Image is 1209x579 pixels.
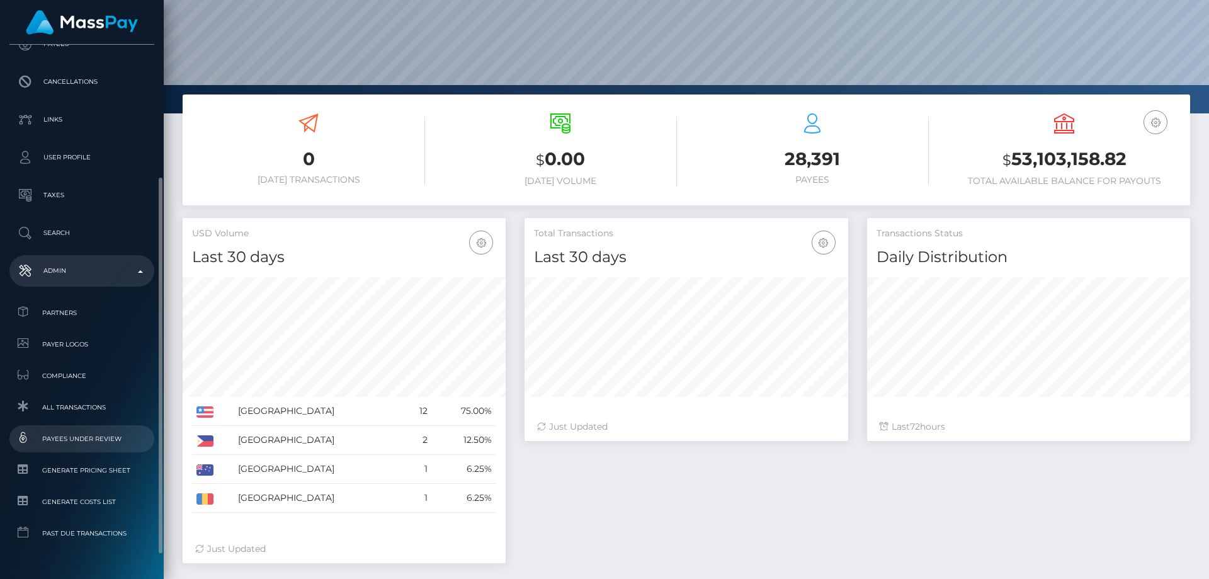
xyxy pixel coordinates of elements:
a: Search [9,217,154,249]
span: Past Due Transactions [14,526,149,541]
span: All Transactions [14,400,149,415]
p: Search [14,224,149,243]
td: 12 [404,397,432,426]
span: Generate Pricing Sheet [14,463,149,478]
img: RO.png [196,493,213,505]
img: AU.png [196,464,213,476]
h3: 0.00 [444,147,677,173]
h5: Transactions Status [877,227,1181,240]
div: Just Updated [537,420,835,433]
p: Cancellations [14,72,149,91]
td: 1 [404,455,432,484]
p: Admin [14,261,149,280]
a: All Transactions [9,394,154,421]
h6: Total Available Balance for Payouts [948,176,1181,186]
span: Partners [14,306,149,320]
a: Compliance [9,362,154,389]
td: 12.50% [432,426,496,455]
a: Partners [9,299,154,326]
td: [GEOGRAPHIC_DATA] [234,484,404,513]
small: $ [536,151,545,169]
td: [GEOGRAPHIC_DATA] [234,426,404,455]
p: User Profile [14,148,149,167]
a: Past Due Transactions [9,520,154,547]
a: Cancellations [9,66,154,98]
h5: Total Transactions [534,227,838,240]
span: Generate Costs List [14,495,149,509]
a: Generate Pricing Sheet [9,457,154,484]
h3: 53,103,158.82 [948,147,1181,173]
td: 6.25% [432,455,496,484]
td: 6.25% [432,484,496,513]
h6: Payees [696,175,929,185]
p: Taxes [14,186,149,205]
a: Links [9,104,154,135]
span: Payees under Review [14,432,149,446]
td: [GEOGRAPHIC_DATA] [234,455,404,484]
img: MassPay Logo [26,10,138,35]
small: $ [1002,151,1011,169]
td: 75.00% [432,397,496,426]
h5: USD Volume [192,227,496,240]
td: 1 [404,484,432,513]
span: 72 [910,421,920,432]
div: Last hours [880,420,1178,433]
div: Just Updated [195,542,493,556]
a: Admin [9,255,154,287]
h6: [DATE] Transactions [192,175,425,185]
h4: Last 30 days [534,246,838,268]
a: Payer Logos [9,331,154,358]
a: Payees under Review [9,425,154,452]
a: User Profile [9,142,154,173]
span: Payer Logos [14,337,149,352]
h4: Daily Distribution [877,246,1181,268]
h6: [DATE] Volume [444,176,677,186]
td: [GEOGRAPHIC_DATA] [234,397,404,426]
h4: Last 30 days [192,246,496,268]
span: Compliance [14,369,149,383]
td: 2 [404,426,432,455]
a: Generate Costs List [9,488,154,515]
h3: 28,391 [696,147,929,171]
p: Links [14,110,149,129]
img: US.png [196,406,213,418]
h3: 0 [192,147,425,171]
img: PH.png [196,435,213,447]
a: Taxes [9,180,154,211]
